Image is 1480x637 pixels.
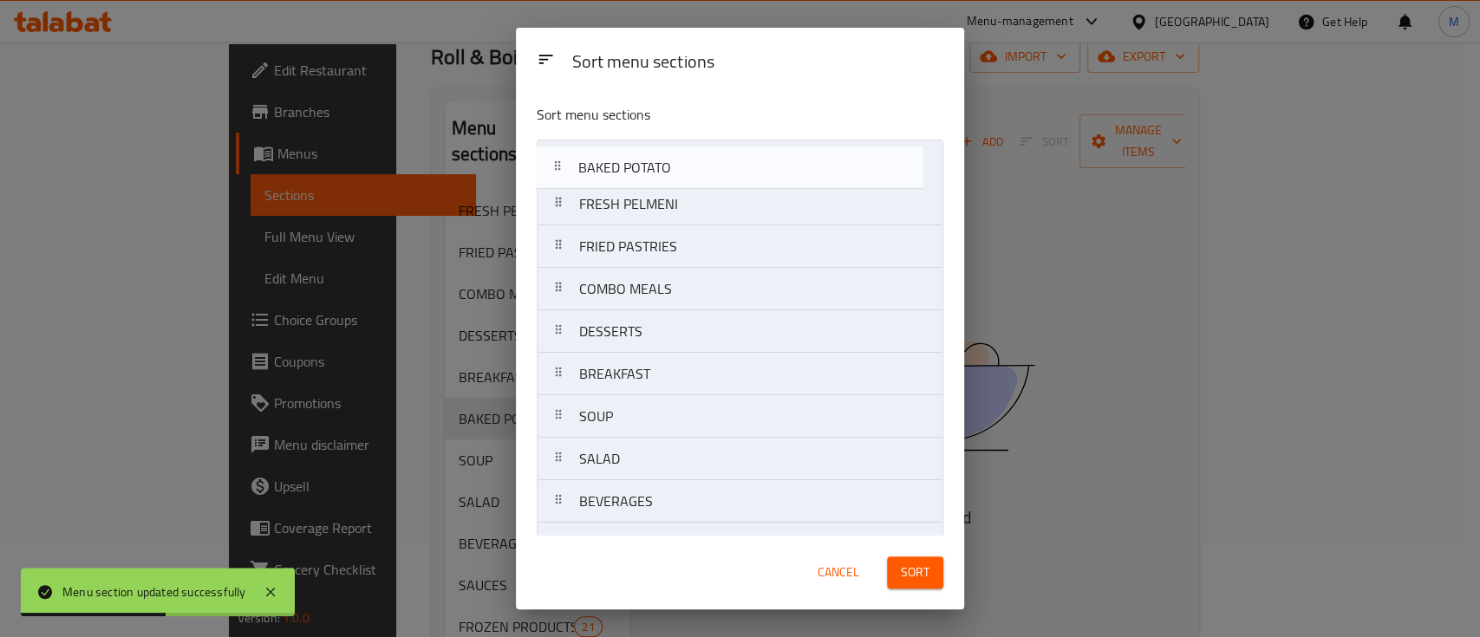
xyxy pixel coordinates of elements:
span: Sort [901,562,929,583]
div: Sort menu sections [564,43,950,82]
div: Menu section updated successfully [62,582,246,601]
span: Cancel [818,562,859,583]
button: Sort [887,556,943,588]
p: Sort menu sections [537,104,859,126]
button: Cancel [811,556,866,588]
